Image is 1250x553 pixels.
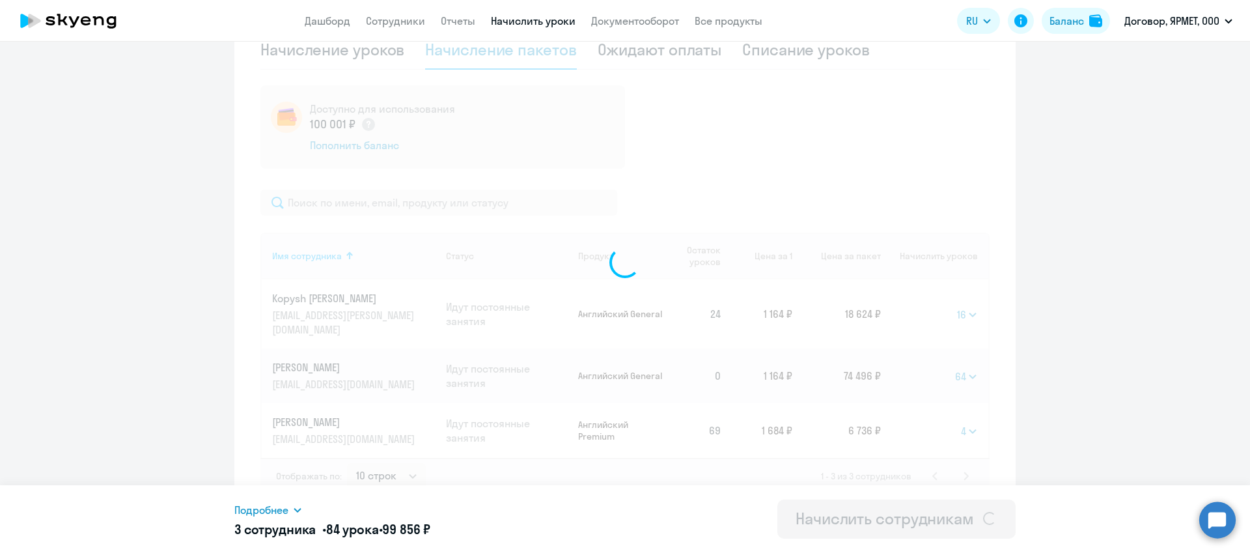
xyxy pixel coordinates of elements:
img: balance [1089,14,1102,27]
a: Сотрудники [366,14,425,27]
a: Начислить уроки [491,14,576,27]
button: RU [957,8,1000,34]
span: 84 урока [326,521,379,537]
a: Дашборд [305,14,350,27]
p: Договор, ЯРМЕТ, ООО [1124,13,1219,29]
a: Документооборот [591,14,679,27]
button: Балансbalance [1042,8,1110,34]
a: Отчеты [441,14,475,27]
div: Баланс [1049,13,1084,29]
span: 99 856 ₽ [382,521,430,537]
div: Начислить сотрудникам [796,508,974,529]
button: Договор, ЯРМЕТ, ООО [1118,5,1239,36]
span: RU [966,13,978,29]
button: Начислить сотрудникам [777,500,1016,539]
span: Подробнее [234,502,288,518]
h5: 3 сотрудника • • [234,520,430,539]
a: Все продукты [695,14,762,27]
